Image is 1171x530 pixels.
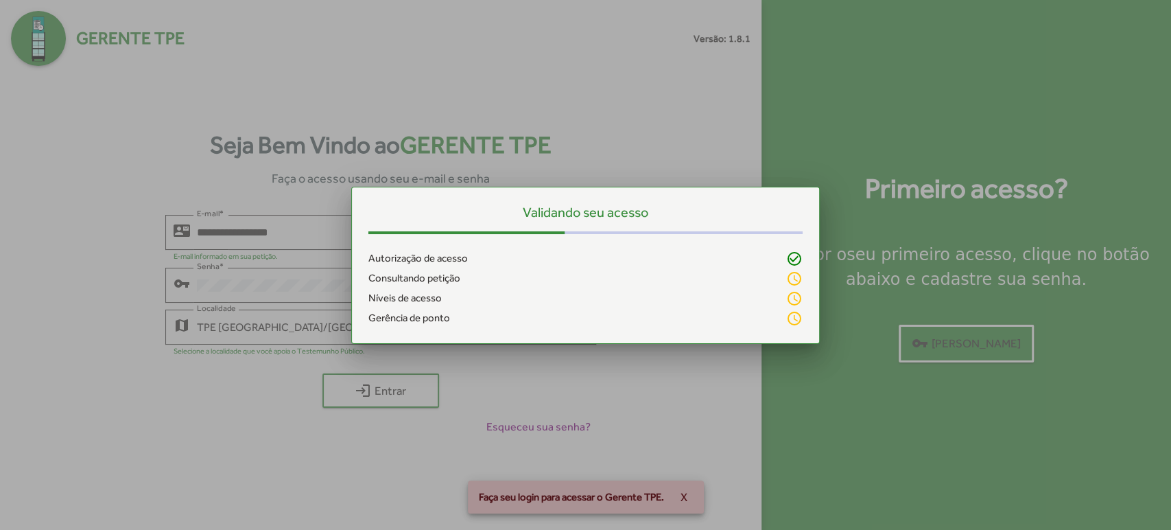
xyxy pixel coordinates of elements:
mat-icon: schedule [786,290,803,307]
span: Níveis de acesso [368,290,442,306]
mat-icon: schedule [786,310,803,327]
mat-icon: schedule [786,270,803,287]
span: Autorização de acesso [368,251,468,266]
span: Consultando petição [368,270,460,286]
h5: Validando seu acesso [368,204,803,220]
mat-icon: check_circle_outline [786,251,803,267]
span: Gerência de ponto [368,310,450,326]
